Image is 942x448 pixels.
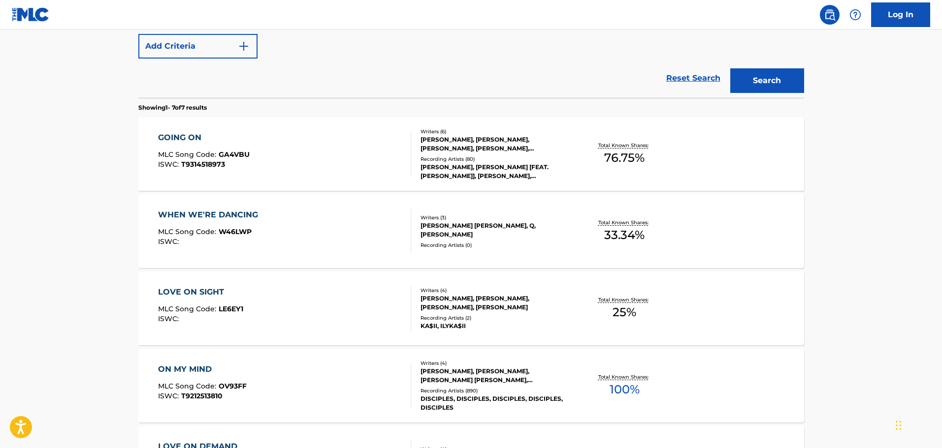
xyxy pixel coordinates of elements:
p: Total Known Shares: [598,296,651,303]
div: Drag [896,411,902,440]
span: T9314518973 [181,160,225,169]
div: GOING ON [158,132,250,144]
span: LE6EY1 [219,304,243,313]
a: LOVE ON SIGHTMLC Song Code:LE6EY1ISWC:Writers (4)[PERSON_NAME], [PERSON_NAME], [PERSON_NAME], [PE... [138,271,804,345]
span: ISWC : [158,314,181,323]
iframe: Chat Widget [893,401,942,448]
div: [PERSON_NAME], [PERSON_NAME], [PERSON_NAME], [PERSON_NAME] [421,294,569,312]
div: [PERSON_NAME] [PERSON_NAME], Q, [PERSON_NAME] [421,221,569,239]
div: [PERSON_NAME], [PERSON_NAME], [PERSON_NAME], [PERSON_NAME], [PERSON_NAME] [PERSON_NAME], [PERSON_... [421,135,569,153]
span: GA4VBU [219,150,250,159]
span: 33.34 % [604,226,645,244]
p: Total Known Shares: [598,373,651,381]
div: Recording Artists ( 2 ) [421,314,569,322]
p: Total Known Shares: [598,142,651,149]
button: Add Criteria [138,34,258,59]
div: Recording Artists ( 890 ) [421,387,569,394]
div: [PERSON_NAME], [PERSON_NAME] [FEAT. [PERSON_NAME]], [PERSON_NAME], [PERSON_NAME] FEAT. [PERSON_NAME] [421,163,569,180]
p: Showing 1 - 7 of 7 results [138,103,207,112]
a: Public Search [820,5,840,25]
span: OV93FF [219,382,247,390]
img: MLC Logo [12,7,50,22]
div: Recording Artists ( 80 ) [421,155,569,163]
p: Total Known Shares: [598,219,651,226]
a: Reset Search [661,67,725,89]
span: MLC Song Code : [158,382,219,390]
span: 25 % [613,303,636,321]
div: DISCIPLES, DISCIPLES, DISCIPLES, DISCIPLES, DISCIPLES [421,394,569,412]
span: 100 % [610,381,640,398]
div: Writers ( 3 ) [421,214,569,221]
a: GOING ONMLC Song Code:GA4VBUISWC:T9314518973Writers (6)[PERSON_NAME], [PERSON_NAME], [PERSON_NAME... [138,117,804,191]
span: MLC Song Code : [158,304,219,313]
a: Log In [871,2,930,27]
span: MLC Song Code : [158,150,219,159]
div: Recording Artists ( 0 ) [421,241,569,249]
img: help [849,9,861,21]
span: ISWC : [158,237,181,246]
div: Writers ( 6 ) [421,128,569,135]
div: WHEN WE'RE DANCING [158,209,263,221]
span: MLC Song Code : [158,227,219,236]
img: search [824,9,836,21]
span: T9212513810 [181,391,223,400]
div: [PERSON_NAME], [PERSON_NAME], [PERSON_NAME] [PERSON_NAME], [PERSON_NAME] [421,367,569,385]
div: ON MY MIND [158,363,247,375]
span: W46LWP [219,227,252,236]
span: ISWC : [158,160,181,169]
span: ISWC : [158,391,181,400]
a: ON MY MINDMLC Song Code:OV93FFISWC:T9212513810Writers (4)[PERSON_NAME], [PERSON_NAME], [PERSON_NA... [138,349,804,422]
div: KA$II, ILYKA$II [421,322,569,330]
button: Search [730,68,804,93]
a: WHEN WE'RE DANCINGMLC Song Code:W46LWPISWC:Writers (3)[PERSON_NAME] [PERSON_NAME], Q, [PERSON_NAM... [138,194,804,268]
div: Help [845,5,865,25]
div: LOVE ON SIGHT [158,286,243,298]
div: Writers ( 4 ) [421,287,569,294]
img: 9d2ae6d4665cec9f34b9.svg [238,40,250,52]
span: 76.75 % [604,149,645,167]
div: Writers ( 4 ) [421,359,569,367]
